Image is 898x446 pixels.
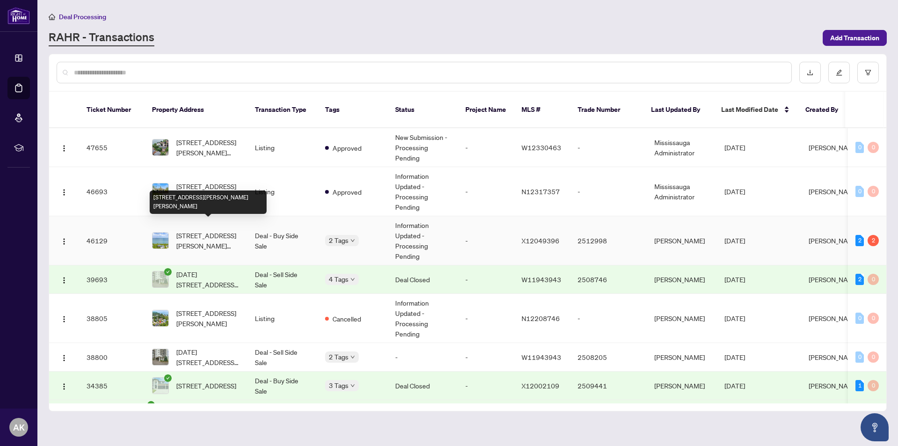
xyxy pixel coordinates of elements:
img: thumbnail-img [152,349,168,365]
button: edit [828,62,850,83]
span: [DATE] [724,187,745,196]
span: [PERSON_NAME] [809,353,859,361]
span: Last Modified Date [721,104,778,115]
th: Created By [798,92,854,128]
img: logo [7,7,30,24]
span: [DATE] [724,314,745,322]
span: X12049396 [521,236,559,245]
th: Property Address [145,92,247,128]
span: Approved [333,143,362,153]
td: Deal - Sell Side Sale [247,343,318,372]
div: [STREET_ADDRESS][PERSON_NAME][PERSON_NAME] [150,190,267,214]
td: 2508746 [570,265,647,294]
td: Information Updated - Processing Pending [388,167,458,216]
span: AK [13,421,25,434]
span: down [350,277,355,282]
img: thumbnail-img [152,183,168,199]
button: Add Transaction [823,30,887,46]
div: 2 [855,274,864,285]
td: [PERSON_NAME] [647,294,717,343]
td: Listing [247,294,318,343]
button: Logo [57,350,72,365]
span: [STREET_ADDRESS][PERSON_NAME][PERSON_NAME] [176,137,240,158]
span: edit [836,69,842,76]
img: thumbnail-img [152,139,168,155]
span: [STREET_ADDRESS] [176,380,236,391]
span: Approved [333,187,362,197]
img: Logo [60,277,68,284]
span: filter [865,69,871,76]
td: - [458,265,514,294]
td: - [570,167,647,216]
td: Mississauga Administrator [647,128,717,167]
td: Mississauga Administrator [647,167,717,216]
td: - [458,167,514,216]
div: 0 [868,351,879,363]
button: Open asap [861,413,889,441]
td: Listing [247,128,318,167]
th: Ticket Number [79,92,145,128]
span: [DATE] [724,236,745,245]
span: check-circle [164,374,172,382]
td: Information Updated - Processing Pending [388,294,458,343]
th: Transaction Type [247,92,318,128]
img: thumbnail-img [152,233,168,249]
img: thumbnail-img [152,310,168,326]
span: N12317357 [521,187,560,196]
th: MLS # [514,92,570,128]
td: - [570,128,647,167]
td: - [458,294,514,343]
th: Status [388,92,458,128]
span: [PERSON_NAME] [809,143,859,152]
td: New Submission - Processing Pending [388,128,458,167]
button: Logo [57,184,72,199]
button: filter [857,62,879,83]
td: Deal - Buy Side Sale [247,216,318,265]
td: - [458,216,514,265]
button: Logo [57,233,72,248]
span: [DATE] [724,143,745,152]
span: W11943943 [521,353,561,361]
td: Deal - Sell Side Sale [247,265,318,294]
img: Logo [60,354,68,362]
span: down [350,355,355,359]
td: 2508205 [570,343,647,372]
span: W11943943 [521,275,561,284]
span: N12208746 [521,314,560,322]
td: Deal Closed [388,265,458,294]
img: thumbnail-img [152,378,168,394]
td: 47655 [79,128,145,167]
span: [DATE] [724,353,745,361]
span: home [49,14,55,20]
span: [PERSON_NAME] [809,275,859,284]
td: - [570,294,647,343]
th: Project Name [458,92,514,128]
div: 0 [855,351,864,363]
td: [PERSON_NAME] [647,265,717,294]
span: [STREET_ADDRESS][PERSON_NAME] [176,181,240,202]
span: [PERSON_NAME] [809,187,859,196]
span: [DATE][STREET_ADDRESS][DATE][PERSON_NAME] [176,347,240,367]
img: Logo [60,238,68,245]
img: Logo [60,315,68,323]
td: 34385 [79,372,145,400]
th: Last Modified Date [714,92,798,128]
span: down [350,238,355,243]
div: 0 [868,313,879,324]
td: 2509441 [570,372,647,400]
div: 2 [855,235,864,246]
span: Add Transaction [830,30,879,45]
td: [PERSON_NAME] [647,216,717,265]
span: check-circle [164,268,172,276]
span: download [807,69,813,76]
button: download [799,62,821,83]
td: 46129 [79,216,145,265]
span: [DATE] [724,275,745,284]
td: Information Updated - Processing Pending [388,216,458,265]
span: [DATE][STREET_ADDRESS][DATE][PERSON_NAME] [176,269,240,290]
div: 0 [868,274,879,285]
span: W12330463 [521,143,561,152]
td: 46693 [79,167,145,216]
th: Trade Number [570,92,644,128]
div: 0 [868,186,879,197]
